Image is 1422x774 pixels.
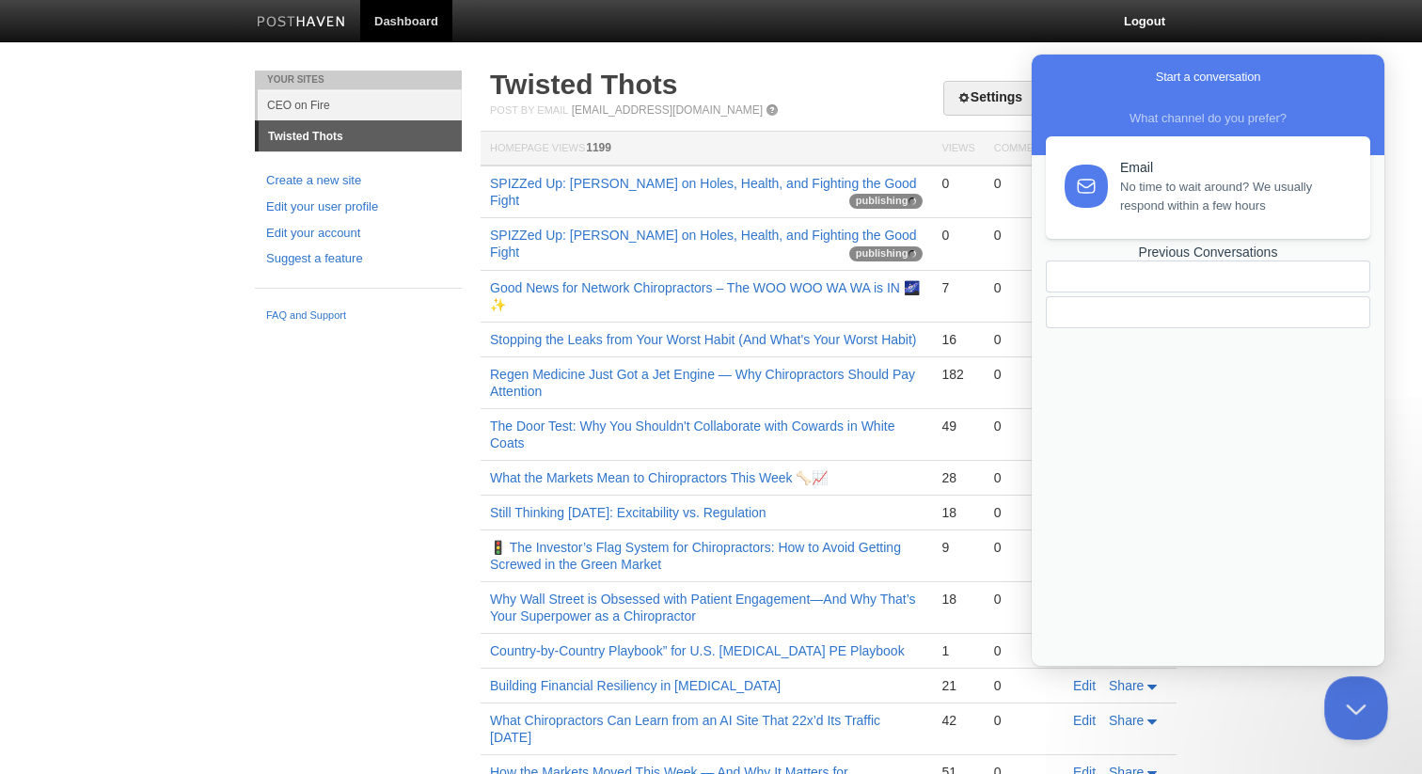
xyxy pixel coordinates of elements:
[1032,55,1384,666] iframe: Help Scout Beacon - Live Chat, Contact Form, and Knowledge Base
[1109,678,1144,693] span: Share
[266,197,450,217] a: Edit your user profile
[994,279,1054,296] div: 0
[490,505,766,520] a: Still Thinking [DATE]: Excitability vs. Regulation
[994,469,1054,486] div: 0
[941,227,974,244] div: 0
[586,141,611,154] span: 1199
[257,16,346,30] img: Posthaven-bar
[941,418,974,434] div: 49
[941,712,974,729] div: 42
[266,249,450,269] a: Suggest a feature
[266,224,450,244] a: Edit your account
[908,197,916,205] img: loading-tiny-gray.gif
[258,89,462,120] a: CEO on Fire
[490,332,917,347] a: Stopping the Leaks from Your Worst Habit (And What's Your Worst Habit)
[943,81,1036,116] a: Settings
[941,591,974,608] div: 18
[490,592,916,624] a: Why Wall Street is Obsessed with Patient Engagement—And Why That’s Your Superpower as a Chiropractor
[490,678,781,693] a: Building Financial Resiliency in [MEDICAL_DATA]
[994,331,1054,348] div: 0
[941,539,974,556] div: 9
[941,366,974,383] div: 182
[994,642,1054,659] div: 0
[849,246,924,261] span: publishing
[941,677,974,694] div: 21
[1324,676,1388,740] iframe: Help Scout Beacon - Close
[908,250,916,258] img: loading-tiny-gray.gif
[941,469,974,486] div: 28
[490,69,677,100] a: Twisted Thots
[994,418,1054,434] div: 0
[266,171,450,191] a: Create a new site
[941,175,974,192] div: 0
[941,279,974,296] div: 7
[849,194,924,209] span: publishing
[490,176,917,208] a: SPIZZed Up: [PERSON_NAME] on Holes, Health, and Fighting the Good Fight
[490,367,915,399] a: Regen Medicine Just Got a Jet Engine — Why Chiropractors Should Pay Attention
[490,713,880,745] a: What Chiropractors Can Learn from an AI Site That 22x’d Its Traffic [DATE]
[1109,713,1144,728] span: Share
[932,132,984,166] th: Views
[490,643,905,658] a: Country-by-Country Playbook” for U.S. [MEDICAL_DATA] PE Playbook
[1073,713,1096,728] a: Edit
[481,132,932,166] th: Homepage Views
[941,642,974,659] div: 1
[994,504,1054,521] div: 0
[994,227,1054,244] div: 0
[259,121,462,151] a: Twisted Thots
[994,712,1054,729] div: 0
[994,591,1054,608] div: 0
[1073,678,1096,693] a: Edit
[490,470,829,485] a: What the Markets Mean to Chiropractors This Week 🦴📈
[490,540,901,572] a: 🚦 The Investor’s Flag System for Chiropractors: How to Avoid Getting Screwed in the Green Market
[572,103,763,117] a: [EMAIL_ADDRESS][DOMAIN_NAME]
[490,280,920,312] a: Good News for Network Chiropractors – The WOO WOO WA WA is IN 🌌✨
[994,677,1054,694] div: 0
[941,504,974,521] div: 18
[985,132,1064,166] th: Comments
[255,71,462,89] li: Your Sites
[994,175,1054,192] div: 0
[266,308,450,324] a: FAQ and Support
[490,104,568,116] span: Post by Email
[994,366,1054,383] div: 0
[994,539,1054,556] div: 0
[941,331,974,348] div: 16
[490,228,917,260] a: SPIZZed Up: [PERSON_NAME] on Holes, Health, and Fighting the Good Fight
[490,419,894,450] a: The Door Test: Why You Shouldn't Collaborate with Cowards in White Coats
